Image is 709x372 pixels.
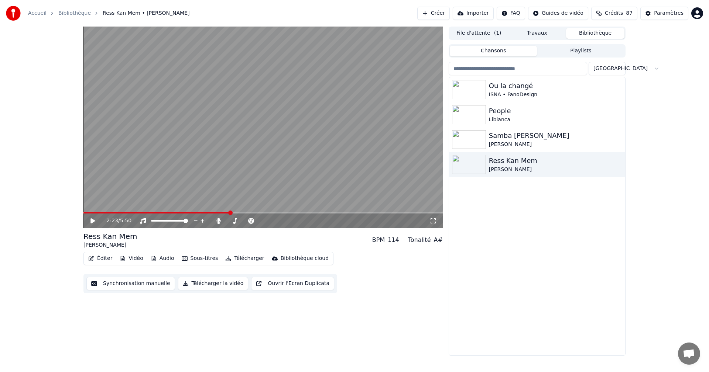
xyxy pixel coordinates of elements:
[83,241,137,249] div: [PERSON_NAME]
[489,156,622,166] div: Ress Kan Mem
[434,236,442,244] div: A#
[450,28,508,39] button: File d'attente
[251,277,334,290] button: Ouvrir l'Ecran Duplicata
[489,166,622,173] div: [PERSON_NAME]
[178,277,249,290] button: Télécharger la vidéo
[28,10,189,17] nav: breadcrumb
[85,253,115,264] button: Éditer
[494,29,501,37] span: ( 1 )
[6,6,21,21] img: youka
[489,106,622,116] div: People
[148,253,177,264] button: Audio
[372,236,385,244] div: BPM
[107,217,118,225] span: 2:23
[489,131,622,141] div: Samba [PERSON_NAME]
[417,7,450,20] button: Créer
[86,277,175,290] button: Synchronisation manuelle
[83,231,137,241] div: Ress Kan Mem
[388,236,399,244] div: 114
[281,255,329,262] div: Bibliothèque cloud
[179,253,221,264] button: Sous-titres
[489,141,622,148] div: [PERSON_NAME]
[58,10,91,17] a: Bibliothèque
[103,10,189,17] span: Ress Kan Mem • [PERSON_NAME]
[408,236,431,244] div: Tonalité
[489,91,622,98] div: ISNA • FanoDesign
[528,7,588,20] button: Guides de vidéo
[605,10,623,17] span: Crédits
[117,253,146,264] button: Vidéo
[654,10,684,17] div: Paramètres
[593,65,648,72] span: [GEOGRAPHIC_DATA]
[591,7,637,20] button: Crédits87
[28,10,47,17] a: Accueil
[537,46,624,56] button: Playlists
[626,10,633,17] span: 87
[107,217,124,225] div: /
[222,253,267,264] button: Télécharger
[120,217,131,225] span: 5:50
[508,28,566,39] button: Travaux
[453,7,494,20] button: Importer
[566,28,624,39] button: Bibliothèque
[497,7,525,20] button: FAQ
[489,81,622,91] div: Ou la changé
[640,7,688,20] button: Paramètres
[678,343,700,365] a: Ouvrir le chat
[489,116,622,124] div: Libianca
[450,46,537,56] button: Chansons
